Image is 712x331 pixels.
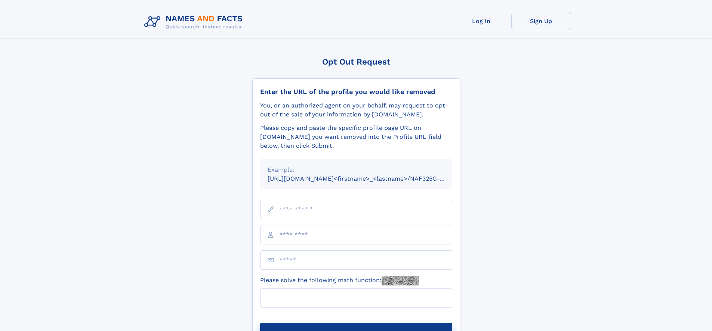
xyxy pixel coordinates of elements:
[260,276,419,285] label: Please solve the following math function:
[268,175,466,182] small: [URL][DOMAIN_NAME]<firstname>_<lastname>/NAF325G-xxxxxxxx
[260,124,452,150] div: Please copy and paste the specific profile page URL on [DOMAIN_NAME] you want removed into the Pr...
[260,101,452,119] div: You, or an authorized agent on your behalf, may request to opt-out of the sale of your informatio...
[511,12,571,30] a: Sign Up
[141,12,249,32] img: Logo Names and Facts
[268,165,445,174] div: Example:
[252,57,460,66] div: Opt Out Request
[260,88,452,96] div: Enter the URL of the profile you would like removed
[451,12,511,30] a: Log In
